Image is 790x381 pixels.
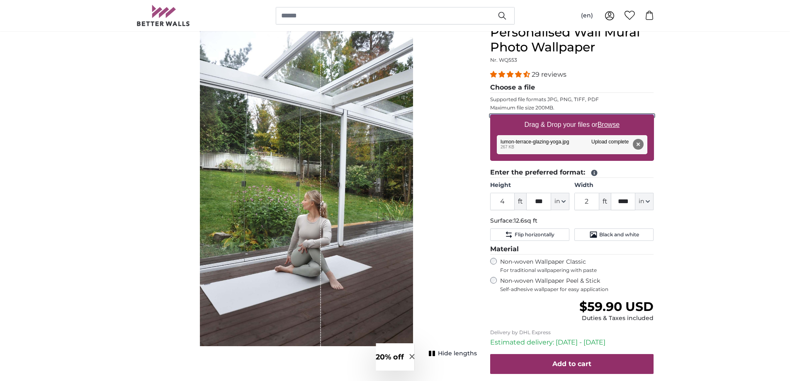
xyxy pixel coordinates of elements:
div: Duties & Taxes included [579,314,654,323]
p: Maximum file size 200MB. [490,104,654,111]
span: Add to cart [552,360,591,368]
span: in [554,197,560,206]
button: in [635,193,654,210]
label: Non-woven Wallpaper Classic [500,258,654,274]
legend: Choose a file [490,83,654,93]
span: 12.6sq ft [514,217,537,224]
button: Flip horizontally [490,228,569,241]
label: Width [574,181,654,189]
button: Black and white [574,228,654,241]
img: Betterwalls [136,5,190,26]
p: Estimated delivery: [DATE] - [DATE] [490,337,654,347]
span: Self-adhesive wallpaper for easy application [500,286,654,293]
button: Hide lengths [426,348,477,359]
span: Black and white [599,231,639,238]
span: 4.34 stars [490,70,532,78]
span: For traditional wallpapering with paste [500,267,654,274]
button: (en) [574,8,600,23]
legend: Enter the preferred format: [490,167,654,178]
span: Flip horizontally [515,231,554,238]
u: Browse [598,121,620,128]
span: Nr. WQ553 [490,57,517,63]
p: Surface: [490,217,654,225]
h1: Personalised Wall Mural Photo Wallpaper [490,25,654,55]
p: Supported file formats JPG, PNG, TIFF, PDF [490,96,654,103]
label: Non-woven Wallpaper Peel & Stick [500,277,654,293]
span: in [639,197,644,206]
span: $59.90 USD [579,299,654,314]
legend: Material [490,244,654,255]
div: 1 of 1 [136,25,477,357]
p: Delivery by DHL Express [490,329,654,336]
span: 29 reviews [532,70,566,78]
label: Height [490,181,569,189]
button: in [551,193,569,210]
button: Add to cart [490,354,654,374]
span: ft [599,193,611,210]
span: ft [515,193,526,210]
span: Hide lengths [438,349,477,358]
label: Drag & Drop your files or [521,116,622,133]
